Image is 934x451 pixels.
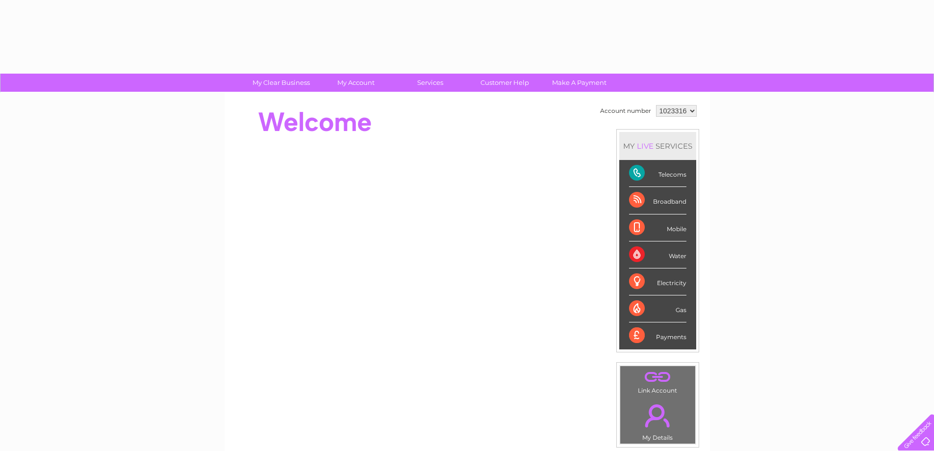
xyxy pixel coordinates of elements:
div: Water [629,241,686,268]
a: Services [390,74,471,92]
div: Payments [629,322,686,349]
td: Link Account [620,366,696,397]
a: . [623,398,693,433]
div: Telecoms [629,160,686,187]
div: MY SERVICES [619,132,696,160]
a: My Clear Business [241,74,322,92]
a: Make A Payment [539,74,620,92]
div: Gas [629,295,686,322]
a: My Account [315,74,396,92]
a: Customer Help [464,74,545,92]
td: My Details [620,396,696,444]
a: . [623,369,693,386]
td: Account number [598,103,654,119]
div: Electricity [629,268,686,295]
div: Broadband [629,187,686,214]
div: Mobile [629,214,686,241]
div: LIVE [635,141,656,151]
